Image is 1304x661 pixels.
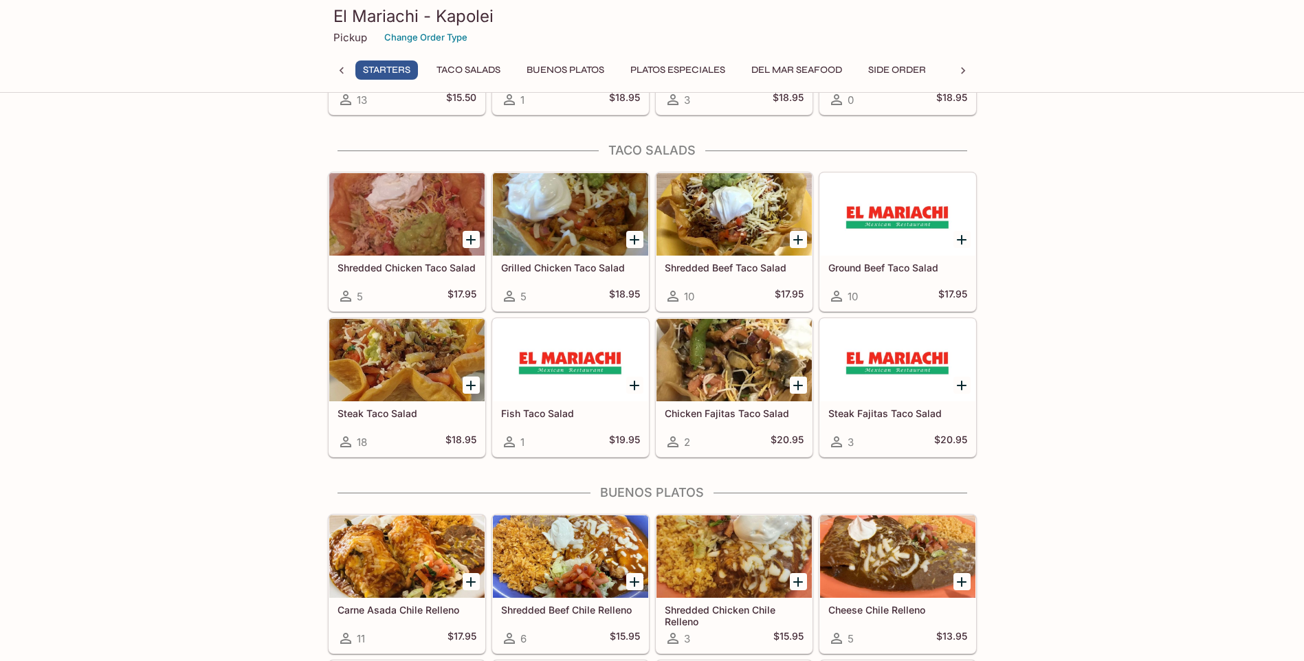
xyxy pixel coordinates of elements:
[828,262,967,273] h5: Ground Beef Taco Salad
[773,630,804,647] h5: $15.95
[684,436,690,449] span: 2
[828,604,967,616] h5: Cheese Chile Relleno
[357,436,367,449] span: 18
[790,377,807,394] button: Add Chicken Fajitas Taco Salad
[610,630,640,647] h5: $15.95
[623,60,733,80] button: Platos Especiales
[357,93,367,107] span: 13
[463,231,480,248] button: Add Shredded Chicken Taco Salad
[820,319,975,401] div: Steak Fajitas Taco Salad
[656,515,813,653] a: Shredded Chicken Chile Relleno3$15.95
[953,231,971,248] button: Add Ground Beef Taco Salad
[744,60,850,80] button: Del Mar Seafood
[775,288,804,304] h5: $17.95
[328,143,977,158] h4: Taco Salads
[493,173,648,256] div: Grilled Chicken Taco Salad
[771,434,804,450] h5: $20.95
[328,485,977,500] h4: Buenos Platos
[520,632,527,645] span: 6
[329,515,485,598] div: Carne Asada Chile Relleno
[953,573,971,590] button: Add Cheese Chile Relleno
[848,436,854,449] span: 3
[848,290,858,303] span: 10
[656,173,812,256] div: Shredded Beef Taco Salad
[609,288,640,304] h5: $18.95
[501,604,640,616] h5: Shredded Beef Chile Relleno
[338,604,476,616] h5: Carne Asada Chile Relleno
[355,60,418,80] button: Starters
[446,91,476,108] h5: $15.50
[820,173,975,256] div: Ground Beef Taco Salad
[790,231,807,248] button: Add Shredded Beef Taco Salad
[819,318,976,457] a: Steak Fajitas Taco Salad3$20.95
[626,573,643,590] button: Add Shredded Beef Chile Relleno
[944,60,1008,80] button: Desserts
[429,60,508,80] button: Taco Salads
[861,60,933,80] button: Side Order
[773,91,804,108] h5: $18.95
[492,172,649,311] a: Grilled Chicken Taco Salad5$18.95
[609,91,640,108] h5: $18.95
[520,93,524,107] span: 1
[828,407,967,419] h5: Steak Fajitas Taco Salad
[656,515,812,598] div: Shredded Chicken Chile Relleno
[848,93,854,107] span: 0
[665,407,804,419] h5: Chicken Fajitas Taco Salad
[463,573,480,590] button: Add Carne Asada Chile Relleno
[520,290,527,303] span: 5
[357,290,363,303] span: 5
[656,318,813,457] a: Chicken Fajitas Taco Salad2$20.95
[329,172,485,311] a: Shredded Chicken Taco Salad5$17.95
[333,31,367,44] p: Pickup
[447,630,476,647] h5: $17.95
[609,434,640,450] h5: $19.95
[492,515,649,653] a: Shredded Beef Chile Relleno6$15.95
[656,172,813,311] a: Shredded Beef Taco Salad10$17.95
[936,91,967,108] h5: $18.95
[819,172,976,311] a: Ground Beef Taco Salad10$17.95
[338,407,476,419] h5: Steak Taco Salad
[520,436,524,449] span: 1
[684,93,690,107] span: 3
[378,27,474,48] button: Change Order Type
[329,173,485,256] div: Shredded Chicken Taco Salad
[656,319,812,401] div: Chicken Fajitas Taco Salad
[953,377,971,394] button: Add Steak Fajitas Taco Salad
[936,630,967,647] h5: $13.95
[626,377,643,394] button: Add Fish Taco Salad
[820,515,975,598] div: Cheese Chile Relleno
[684,290,694,303] span: 10
[684,632,690,645] span: 3
[329,319,485,401] div: Steak Taco Salad
[447,288,476,304] h5: $17.95
[338,262,476,273] h5: Shredded Chicken Taco Salad
[329,515,485,653] a: Carne Asada Chile Relleno11$17.95
[493,319,648,401] div: Fish Taco Salad
[445,434,476,450] h5: $18.95
[790,573,807,590] button: Add Shredded Chicken Chile Relleno
[934,434,967,450] h5: $20.95
[463,377,480,394] button: Add Steak Taco Salad
[333,5,971,27] h3: El Mariachi - Kapolei
[357,632,365,645] span: 11
[665,604,804,627] h5: Shredded Chicken Chile Relleno
[626,231,643,248] button: Add Grilled Chicken Taco Salad
[329,318,485,457] a: Steak Taco Salad18$18.95
[819,515,976,653] a: Cheese Chile Relleno5$13.95
[492,318,649,457] a: Fish Taco Salad1$19.95
[501,407,640,419] h5: Fish Taco Salad
[938,288,967,304] h5: $17.95
[848,632,854,645] span: 5
[493,515,648,598] div: Shredded Beef Chile Relleno
[665,262,804,273] h5: Shredded Beef Taco Salad
[519,60,612,80] button: Buenos Platos
[501,262,640,273] h5: Grilled Chicken Taco Salad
